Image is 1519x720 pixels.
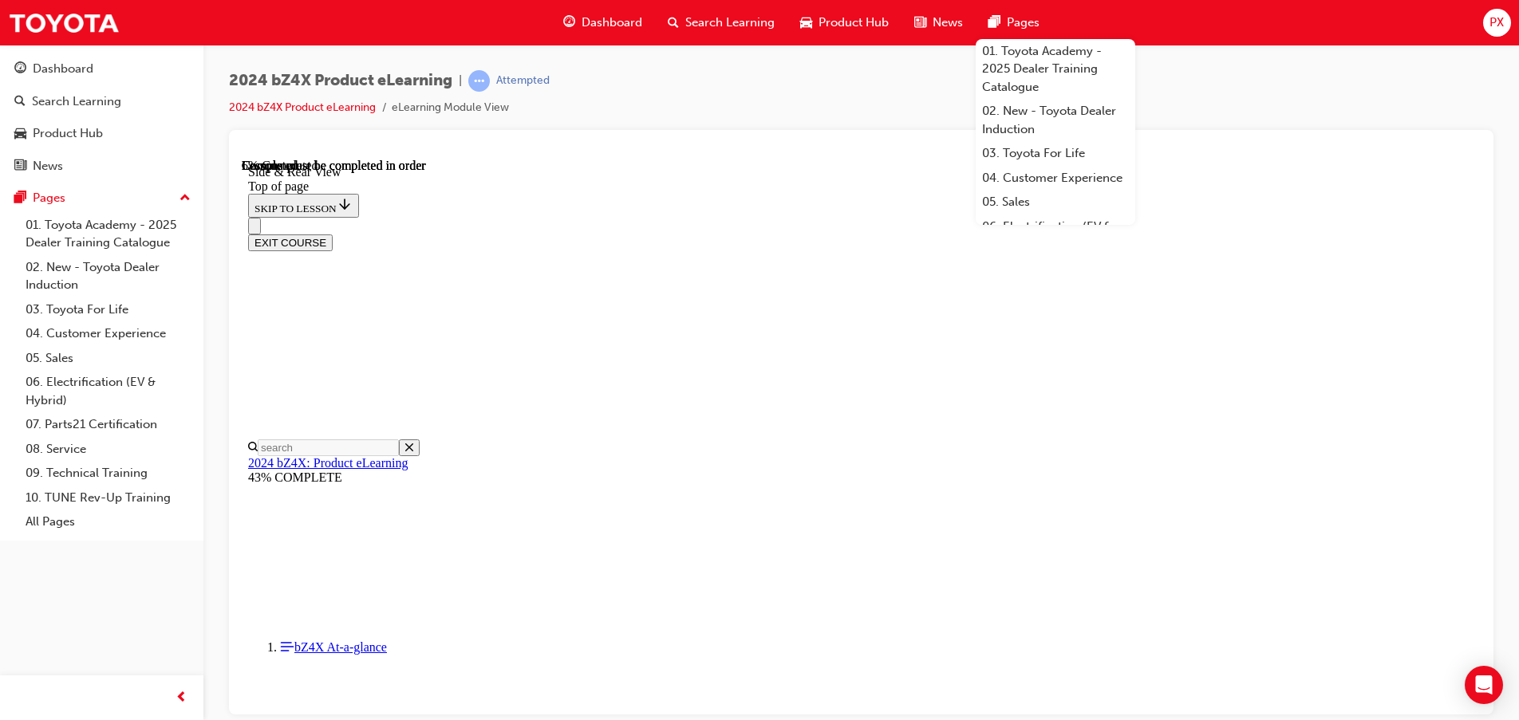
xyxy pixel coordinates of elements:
[16,281,157,297] input: Search
[33,157,63,175] div: News
[976,6,1052,39] a: pages-iconPages
[6,59,19,76] button: Close navigation menu
[176,688,187,708] span: prev-icon
[19,370,197,412] a: 06. Electrification (EV & Hybrid)
[6,76,91,92] button: EXIT COURSE
[976,214,1135,257] a: 06. Electrification (EV & Hybrid)
[19,486,197,510] a: 10. TUNE Rev-Up Training
[685,14,775,32] span: Search Learning
[6,119,197,148] a: Product Hub
[914,13,926,33] span: news-icon
[976,141,1135,166] a: 03. Toyota For Life
[1465,666,1503,704] div: Open Intercom Messenger
[6,87,197,116] a: Search Learning
[6,297,166,311] a: 2024 bZ4X: Product eLearning
[563,13,575,33] span: guage-icon
[6,21,1233,35] div: Top of page
[550,6,655,39] a: guage-iconDashboard
[800,13,812,33] span: car-icon
[19,412,197,437] a: 07. Parts21 Certification
[19,437,197,462] a: 08. Service
[6,183,197,213] button: Pages
[1483,9,1511,37] button: PX
[6,51,197,183] button: DashboardSearch LearningProduct HubNews
[988,13,1000,33] span: pages-icon
[902,6,976,39] a: news-iconNews
[976,166,1135,191] a: 04. Customer Experience
[32,92,121,111] div: Search Learning
[229,72,452,90] span: 2024 bZ4X Product eLearning
[976,99,1135,141] a: 02. New - Toyota Dealer Induction
[8,5,120,41] img: Trak
[582,14,642,32] span: Dashboard
[655,6,787,39] a: search-iconSearch Learning
[6,312,1233,326] div: 43% COMPLETE
[933,14,963,32] span: News
[19,321,197,346] a: 04. Customer Experience
[33,124,103,143] div: Product Hub
[976,190,1135,214] a: 05. Sales
[6,54,197,84] a: Dashboard
[19,461,197,486] a: 09. Technical Training
[14,62,26,77] span: guage-icon
[229,100,376,114] a: 2024 bZ4X Product eLearning
[6,6,1233,21] div: Side & Rear View
[668,13,679,33] span: search-icon
[496,73,550,89] div: Attempted
[459,72,462,90] span: |
[180,188,191,209] span: up-icon
[19,346,197,371] a: 05. Sales
[1489,14,1504,32] span: PX
[1007,14,1040,32] span: Pages
[13,44,111,56] span: SKIP TO LESSON
[14,191,26,206] span: pages-icon
[392,99,509,117] li: eLearning Module View
[787,6,902,39] a: car-iconProduct Hub
[976,39,1135,100] a: 01. Toyota Academy - 2025 Dealer Training Catalogue
[14,127,26,141] span: car-icon
[19,255,197,297] a: 02. New - Toyota Dealer Induction
[19,213,197,255] a: 01. Toyota Academy - 2025 Dealer Training Catalogue
[19,510,197,534] a: All Pages
[33,189,65,207] div: Pages
[6,151,197,181] a: News
[819,14,889,32] span: Product Hub
[14,95,26,109] span: search-icon
[14,159,26,174] span: news-icon
[19,297,197,322] a: 03. Toyota For Life
[33,60,93,78] div: Dashboard
[468,70,490,92] span: learningRecordVerb_ATTEMPT-icon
